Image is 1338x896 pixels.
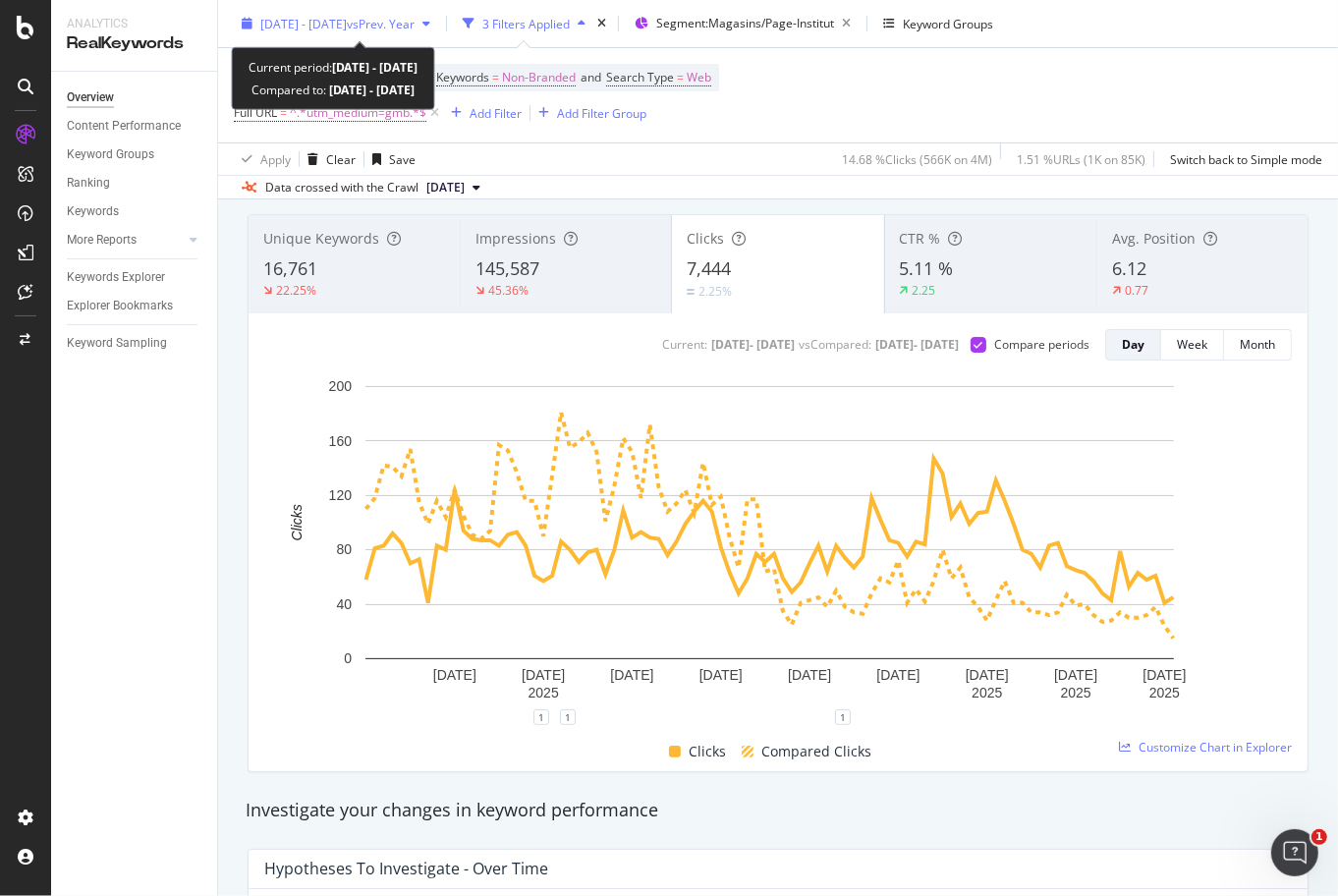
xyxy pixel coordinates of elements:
a: Overview [67,87,203,108]
b: [DATE] - [DATE] [326,82,416,98]
div: Week [1177,336,1207,353]
text: [DATE] [699,667,743,683]
div: Content Performance [67,116,181,137]
div: RealKeywords [67,32,201,55]
text: 2025 [1061,685,1091,700]
span: = [280,104,287,121]
div: 45.36% [488,282,529,299]
img: Equal [687,289,695,295]
span: Search Type [606,69,674,85]
a: More Reports [67,230,184,251]
div: Ranking [67,173,110,194]
text: 2025 [1149,685,1180,700]
text: 2025 [529,685,559,700]
svg: A chart. [264,376,1275,717]
button: Day [1105,329,1161,361]
div: 1 [533,709,549,725]
span: Full URL [234,104,277,121]
div: Save [389,150,416,167]
span: [DATE] - [DATE] [260,15,347,31]
span: and [581,69,601,85]
div: Hypotheses to Investigate - Over Time [264,859,548,878]
a: Keywords Explorer [67,267,203,288]
button: Switch back to Simple mode [1162,143,1322,175]
text: [DATE] [522,667,565,683]
button: Add Filter [443,101,522,125]
div: [DATE] - [DATE] [711,336,795,353]
b: [DATE] - [DATE] [332,59,418,76]
button: Week [1161,329,1224,361]
text: Clicks [289,504,305,540]
span: ^.*utm_medium=gmb.*$ [290,99,426,127]
div: 3 Filters Applied [482,15,570,31]
span: Impressions [475,229,556,248]
span: 6.12 [1112,256,1146,280]
div: 1.51 % URLs ( 1K on 85K ) [1017,150,1145,167]
span: Clicks [689,740,726,763]
text: [DATE] [1143,667,1186,683]
text: [DATE] [966,667,1009,683]
span: 7,444 [687,256,731,280]
span: = [492,69,499,85]
button: Clear [300,143,356,175]
a: Content Performance [67,116,203,137]
span: Web [687,64,711,91]
div: More Reports [67,230,137,251]
div: Keyword Groups [903,15,993,31]
div: 22.25% [276,282,316,299]
a: Keyword Groups [67,144,203,165]
div: Add Filter Group [557,104,646,121]
span: Clicks [687,229,724,248]
div: Keyword Groups [67,144,154,165]
text: [DATE] [610,667,653,683]
div: Investigate your changes in keyword performance [246,798,1310,823]
button: Add Filter Group [530,101,646,125]
div: 14.68 % Clicks ( 566K on 4M ) [842,150,992,167]
div: Current: [662,336,707,353]
button: Save [364,143,416,175]
div: Month [1240,336,1275,353]
div: 2.25% [698,283,732,300]
span: 2025 Aug. 31st [426,179,465,196]
button: 3 Filters Applied [455,8,593,39]
div: 1 [560,709,576,725]
text: 40 [336,596,352,612]
span: Non-Branded [502,64,576,91]
span: Avg. Position [1112,229,1196,248]
div: Compared to: [251,79,416,101]
span: 16,761 [263,256,317,280]
text: 2025 [972,685,1002,700]
button: Apply [234,143,291,175]
span: Unique Keywords [263,229,379,248]
button: Keyword Groups [875,8,1001,39]
span: Keywords [436,69,489,85]
button: Month [1224,329,1292,361]
div: Explorer Bookmarks [67,296,173,316]
text: [DATE] [876,667,920,683]
span: CTR % [900,229,941,248]
a: Keyword Sampling [67,333,203,354]
div: Day [1122,336,1144,353]
text: [DATE] [1054,667,1097,683]
div: Clear [326,150,356,167]
text: 80 [336,542,352,558]
iframe: Intercom live chat [1271,829,1318,876]
span: = [677,69,684,85]
div: Current period: [249,56,418,79]
span: Compared Clicks [761,740,871,763]
div: 1 [835,709,851,725]
div: vs Compared : [799,336,871,353]
div: Analytics [67,16,201,32]
text: [DATE] [433,667,476,683]
a: Explorer Bookmarks [67,296,203,316]
div: 0.77 [1125,282,1148,299]
text: [DATE] [788,667,831,683]
div: Keywords Explorer [67,267,165,288]
span: 145,587 [475,256,539,280]
div: Data crossed with the Crawl [265,179,418,196]
div: Keywords [67,201,119,222]
span: Segment: Magasins/Page-Institut [656,15,834,31]
a: Customize Chart in Explorer [1119,739,1292,756]
div: Apply [260,150,291,167]
text: 0 [344,650,352,666]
